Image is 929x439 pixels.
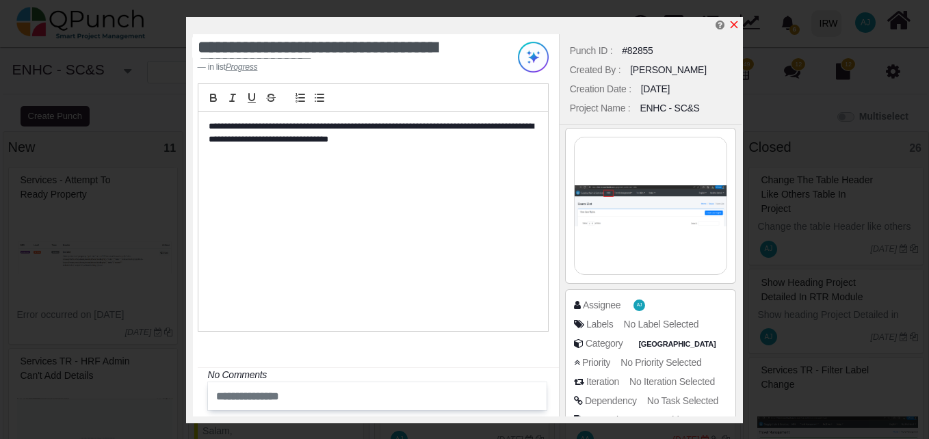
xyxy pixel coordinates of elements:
cite: Source Title [226,62,258,72]
span: No Task Selected [647,395,718,406]
footer: in list [198,61,487,73]
img: Try writing with AI [518,42,549,72]
i: Edit Punch [716,20,724,30]
div: [DATE] [641,82,670,96]
div: Project Name : [570,101,631,116]
span: No Priority Selected [620,357,701,368]
svg: x [729,19,740,30]
div: Creation Date : [570,82,631,96]
div: Punch ID : [570,44,613,58]
div: Priority [582,356,610,370]
div: [PERSON_NAME] [630,63,707,77]
div: Supporting Docs [584,413,652,427]
div: Iteration [586,375,619,389]
span: AJ [637,303,642,308]
div: Category [586,336,623,351]
span: Add [662,414,679,425]
div: #82855 [622,44,653,58]
i: No Comments [208,369,267,380]
span: Abdullah Jahangir [633,300,645,311]
div: Labels [586,317,614,332]
div: Dependency [585,394,637,408]
span: Turkey [636,338,719,350]
a: x [729,19,740,31]
div: ENHC - SC&S [640,101,699,116]
div: Created By : [570,63,620,77]
div: Assignee [583,298,620,312]
span: No Label Selected [624,319,699,330]
u: Progress [226,62,258,72]
span: No Iteration Selected [629,376,715,387]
